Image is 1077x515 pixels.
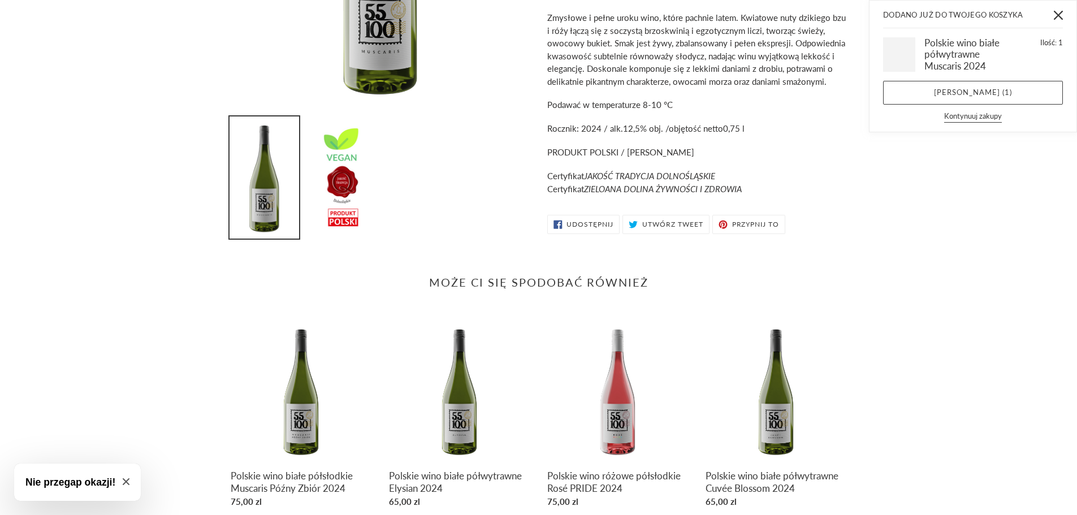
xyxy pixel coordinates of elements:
button: Zamknij [1046,2,1071,28]
span: Ilość: [1040,38,1057,47]
img: Załaduj obraz do przeglądarki galerii, Polskie wino białe półwytrawne Muscaris 2024 [230,116,299,239]
h2: Może Ci się spodobać również [231,275,847,289]
em: JAKOŚĆ TRADYCJA DOLNOŚLĄSKIE [584,171,715,181]
em: ZIELOANA DOLINA ŻYWNOŚCI I ZDROWIA [584,184,742,194]
span: 0,75 l [723,123,745,133]
span: 1 pozycja [1005,88,1010,97]
span: 1 [1058,38,1063,47]
img: Załaduj obraz do przeglądarki galerii, Polskie wino białe półwytrawne Muscaris 2024 [307,116,377,238]
span: Rocznik: 2024 / alk. [547,123,623,133]
span: 12,5% obj. / [623,123,669,133]
span: Udostępnij [566,221,613,228]
p: Podawać w temperaturze 8-10 °C [547,98,847,111]
p: PRODUKT POLSKI / [PERSON_NAME] [547,146,847,159]
a: [PERSON_NAME] (1 pozycja) [883,81,1063,105]
h3: Polskie wino białe półwytrawne Muscaris 2024 [924,37,1012,72]
span: objętość netto [669,123,723,133]
h2: Dodano już do Twojego koszyka [883,6,1046,24]
button: Kontynuuj zakupy [944,111,1002,123]
span: Utwórz tweet [642,221,703,228]
p: Certyfikat Certyfikat [547,170,847,195]
span: Zmysłowe i pełne uroku wino, które pachnie latem. Kwiatowe nuty dzikiego bzu i róży łączą się z s... [547,12,846,86]
span: Przypnij to [732,221,780,228]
